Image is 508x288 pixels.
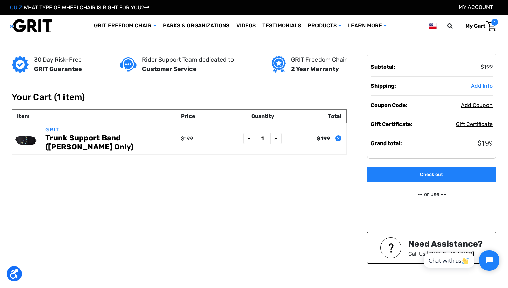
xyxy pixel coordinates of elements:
[317,135,330,142] strong: $199
[45,126,178,134] p: GRIT
[371,102,408,108] strong: Coupon Code:
[233,15,259,37] a: Videos
[486,21,496,31] img: Cart
[12,110,179,123] th: Item
[12,92,496,102] h1: Your Cart (1 item)
[179,110,235,123] th: Price
[259,15,304,37] a: Testimonials
[371,83,396,89] strong: Shipping:
[471,83,493,89] span: Add Info
[461,101,493,109] button: Add Coupon
[471,82,493,90] button: Add Info
[91,15,160,37] a: GRIT Freedom Chair
[235,110,291,123] th: Quantity
[34,65,82,73] strong: GRIT Guarantee
[34,55,82,65] p: 30 Day Risk-Free
[120,57,137,71] img: Customer service
[416,245,505,276] iframe: Tidio Chat
[10,4,24,11] span: QUIZ:
[12,56,29,73] img: GRIT Guarantee
[160,15,233,37] a: Parks & Organizations
[291,65,339,73] strong: 2 Year Warranty
[142,55,234,65] p: Rider Support Team dedicated to
[408,238,483,250] div: Need Assistance?
[367,190,496,198] p: -- or use --
[45,134,178,152] a: Trunk Support Band ([PERSON_NAME] Only)
[10,19,52,33] img: GRIT All-Terrain Wheelchair and Mobility Equipment
[291,55,347,65] p: GRIT Freedom Chair
[291,110,347,123] th: Total
[10,4,149,11] a: QUIZ:WHAT TYPE OF WHEELCHAIR IS RIGHT FOR YOU?
[371,64,395,70] strong: Subtotal:
[304,15,345,37] a: Products
[371,140,402,147] strong: Grand total:
[367,167,496,182] a: Check out
[254,133,271,144] input: Trunk Support Band (GRIT Jr. Only)
[459,4,493,10] a: Account
[335,135,341,141] button: Remove Trunk Support Band (GRIT Jr. Only) from cart
[181,135,193,142] span: $199
[450,19,460,33] input: Search
[429,22,437,30] img: us.png
[491,19,498,26] span: 1
[367,204,496,217] iframe: PayPal-paypal
[456,120,493,128] button: Gift Certificate
[478,139,493,147] span: $199
[371,121,413,127] strong: Gift Certificate:
[465,23,485,29] span: My Cart
[345,15,390,37] a: Learn More
[408,250,483,258] p: Call Us:
[481,64,493,70] span: $199
[460,19,498,33] a: Cart with 1 items
[272,56,286,73] img: Grit freedom
[380,237,401,258] img: NEED ASSISTANCE
[142,65,197,73] strong: Customer Service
